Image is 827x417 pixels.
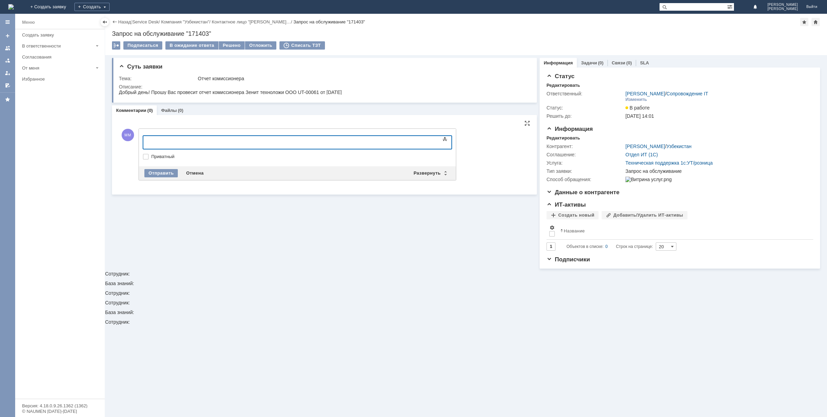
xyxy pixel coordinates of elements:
[544,60,573,65] a: Информация
[547,256,590,263] span: Подписчики
[612,60,625,65] a: Связи
[74,3,110,11] div: Создать
[131,19,132,24] div: |
[118,19,131,24] a: Назад
[122,129,134,141] span: ММ
[625,97,647,102] div: Изменить
[119,84,527,90] div: Описание:
[547,73,574,80] span: Статус
[198,76,526,81] div: Отчет комиссионера
[8,4,14,10] img: logo
[625,160,713,166] a: Техническая поддержка 1с:УТ/розница
[625,168,809,174] div: Запрос на обслуживание
[22,76,93,82] div: Избранное
[625,113,654,119] span: [DATE] 14:01
[566,242,653,251] i: Строк на странице:
[666,144,692,149] a: Узбекистан
[105,310,827,315] div: База знаний:
[2,67,13,79] a: Мои заявки
[547,177,624,182] div: Способ обращения:
[767,7,798,11] span: [PERSON_NAME]
[564,228,585,233] div: Название
[22,65,93,71] div: От меня
[105,300,827,305] div: Сотрудник:
[558,222,808,240] th: Название
[22,32,101,38] div: Создать заявку
[547,126,593,132] span: Информация
[293,19,365,24] div: Запрос на обслуживание "171403"
[105,55,827,276] div: Сотрудник:
[2,55,13,66] a: Заявки в моей ответственности
[22,409,98,414] div: © NAUMEN [DATE]-[DATE]
[212,19,291,24] a: Контактное лицо "[PERSON_NAME]…
[625,91,665,96] a: [PERSON_NAME]
[112,30,820,37] div: Запрос на обслуживание "171403"
[811,18,820,26] div: Сделать домашней страницей
[625,152,658,157] a: Отдел ИТ (1С)
[161,19,209,24] a: Компания "Узбекистан"
[212,19,294,24] div: /
[19,52,103,62] a: Согласования
[547,152,624,157] div: Соглашение:
[132,19,161,24] div: /
[767,3,798,7] span: [PERSON_NAME]
[112,41,120,50] div: Работа с массовостью
[626,60,632,65] div: (0)
[547,91,624,96] div: Ответственный:
[547,135,580,141] div: Редактировать
[625,144,665,149] a: [PERSON_NAME]
[547,113,624,119] div: Решить до:
[625,91,708,96] div: /
[549,225,555,230] span: Настройки
[625,177,672,182] img: Витрина услуг.png
[19,30,103,40] a: Создать заявку
[8,4,14,10] a: Перейти на домашнюю страницу
[178,108,183,113] div: (0)
[547,201,586,208] span: ИТ-активы
[640,60,649,65] a: SLA
[151,154,450,159] label: Приватный
[727,3,734,10] span: Расширенный поиск
[547,105,624,111] div: Статус:
[2,80,13,91] a: Мои согласования
[625,144,692,149] div: /
[598,60,603,65] div: (0)
[625,105,650,111] span: В работе
[22,404,98,408] div: Версия: 4.18.0.9.26.1362 (1362)
[2,43,13,54] a: Заявки на командах
[605,242,608,251] div: 0
[547,189,620,196] span: Данные о контрагенте
[566,244,603,249] span: Объектов в списке:
[147,108,153,113] div: (0)
[666,91,708,96] a: Сопровождение IT
[547,144,624,149] div: Контрагент:
[2,30,13,41] a: Создать заявку
[547,83,580,88] div: Редактировать
[161,108,177,113] a: Файлы
[524,121,530,126] div: На всю страницу
[441,135,449,143] span: Показать панель инструментов
[119,63,162,70] span: Суть заявки
[800,18,808,26] div: Добавить в избранное
[22,54,101,60] div: Согласования
[547,168,624,174] div: Тип заявки:
[22,18,35,27] div: Меню
[119,76,196,81] div: Тема:
[581,60,597,65] a: Задачи
[105,291,827,295] div: Сотрудник:
[105,320,827,324] div: Сотрудник:
[161,19,212,24] div: /
[101,18,109,26] div: Скрыть меню
[116,108,146,113] a: Комментарии
[132,19,159,24] a: Service Desk
[22,43,93,49] div: В ответственности
[547,160,624,166] div: Услуга:
[105,281,827,286] div: База знаний:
